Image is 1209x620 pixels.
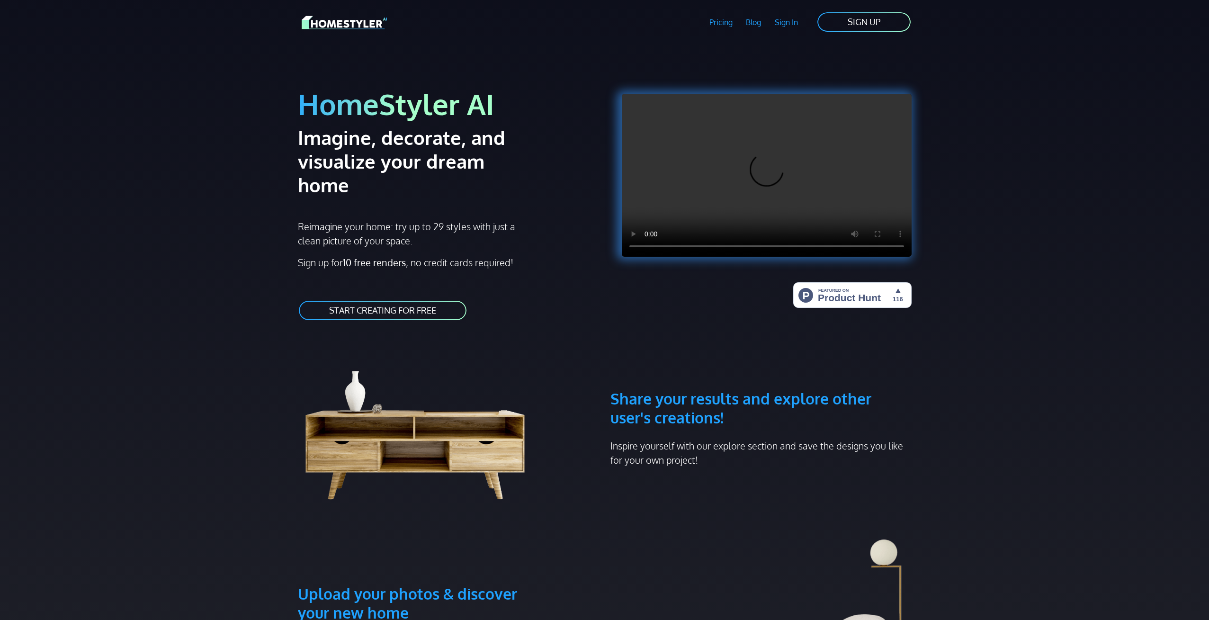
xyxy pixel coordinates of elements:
[298,126,539,197] h2: Imagine, decorate, and visualize your dream home
[343,256,406,269] strong: 10 free renders
[793,282,912,308] img: HomeStyler AI - Interior Design Made Easy: One Click to Your Dream Home | Product Hunt
[816,11,912,33] a: SIGN UP
[298,219,524,248] p: Reimagine your home: try up to 29 styles with just a clean picture of your space.
[298,300,467,321] a: START CREATING FOR FREE
[768,11,805,33] a: Sign In
[702,11,739,33] a: Pricing
[298,255,599,270] p: Sign up for , no credit cards required!
[302,14,387,31] img: HomeStyler AI logo
[610,439,912,467] p: Inspire yourself with our explore section and save the designs you like for your own project!
[298,86,599,122] h1: HomeStyler AI
[298,344,547,505] img: living room cabinet
[739,11,768,33] a: Blog
[610,344,912,427] h3: Share your results and explore other user's creations!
